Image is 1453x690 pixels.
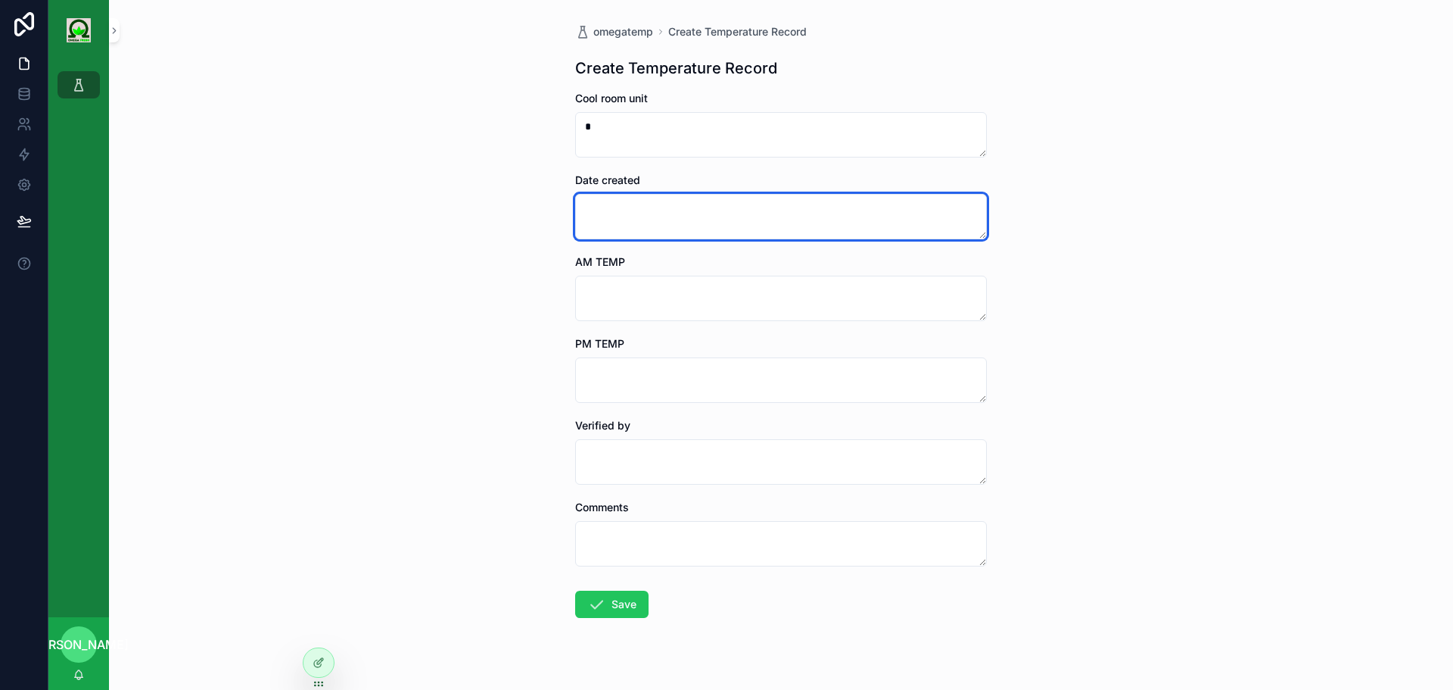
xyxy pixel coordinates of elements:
[575,24,653,39] a: omegatemp
[575,255,625,268] span: AM TEMP
[575,419,630,432] span: Verified by
[593,24,653,39] span: omegatemp
[575,501,629,514] span: Comments
[575,173,640,186] span: Date created
[575,591,649,618] button: Save
[575,92,648,105] span: Cool room unit
[575,58,777,79] h1: Create Temperature Record
[668,24,807,39] a: Create Temperature Record
[29,635,129,654] span: [PERSON_NAME]
[48,61,109,118] div: scrollable content
[575,337,624,350] span: PM TEMP
[67,18,91,42] img: App logo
